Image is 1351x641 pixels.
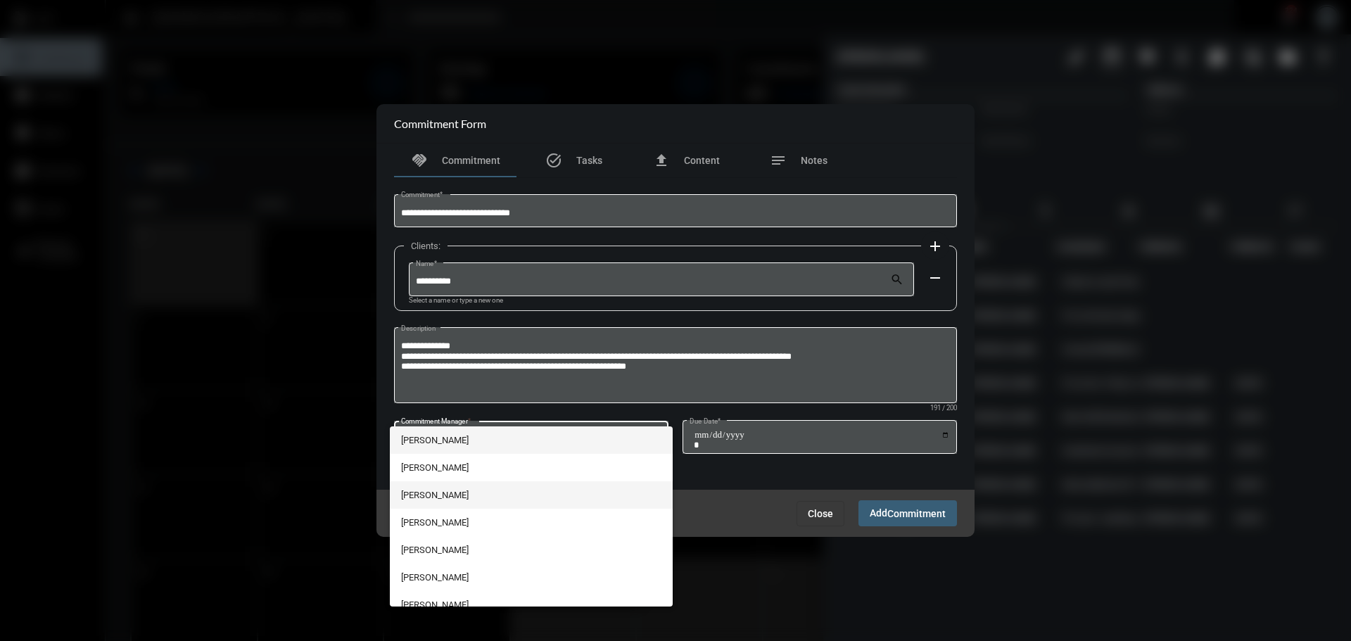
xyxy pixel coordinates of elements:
[401,564,662,591] span: [PERSON_NAME]
[401,454,662,481] span: [PERSON_NAME]
[401,426,662,454] span: [PERSON_NAME]
[401,536,662,564] span: [PERSON_NAME]
[401,509,662,536] span: [PERSON_NAME]
[401,481,662,509] span: [PERSON_NAME]
[401,591,662,618] span: [PERSON_NAME]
